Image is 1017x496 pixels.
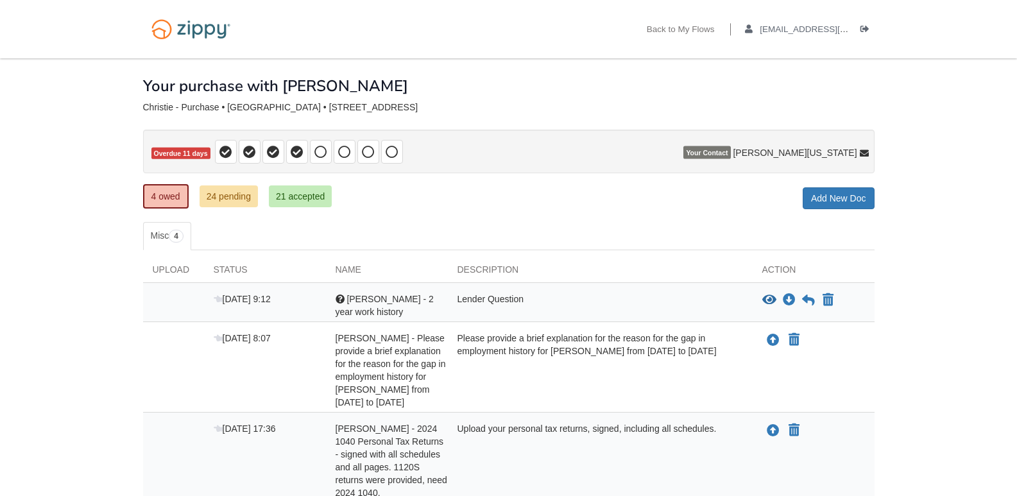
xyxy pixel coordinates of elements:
div: Name [326,263,448,282]
img: Logo [143,13,239,46]
span: 4 [169,230,184,243]
span: Overdue 11 days [151,148,210,160]
div: Lender Question [448,293,753,318]
button: Declare Alissa Christie - Please provide a brief explanation for the reason for the gap in employ... [787,332,801,348]
div: Action [753,263,875,282]
div: Upload [143,263,204,282]
a: 21 accepted [269,185,332,207]
span: drmomma789@aol.com [760,24,907,34]
a: Log out [860,24,875,37]
h1: Your purchase with [PERSON_NAME] [143,78,408,94]
button: View Alissa - 2 year work history [762,294,776,307]
span: [DATE] 9:12 [214,294,271,304]
span: [PERSON_NAME] - Please provide a brief explanation for the reason for the gap in employment histo... [336,333,446,407]
a: 24 pending [200,185,258,207]
span: [PERSON_NAME][US_STATE] [733,146,857,159]
span: [DATE] 8:07 [214,333,271,343]
div: Christie - Purchase • [GEOGRAPHIC_DATA] • [STREET_ADDRESS] [143,102,875,113]
div: Description [448,263,753,282]
a: 4 owed [143,184,189,209]
a: edit profile [745,24,907,37]
a: Back to My Flows [647,24,715,37]
div: Please provide a brief explanation for the reason for the gap in employment history for [PERSON_N... [448,332,753,409]
span: Your Contact [683,146,730,159]
span: [PERSON_NAME] - 2 year work history [336,294,434,317]
button: Upload Linda Vanassche - 2024 1040 Personal Tax Returns - signed with all schedules and all pages... [765,422,781,439]
a: Add New Doc [803,187,875,209]
button: Declare Linda Vanassche - 2024 1040 Personal Tax Returns - signed with all schedules and all page... [787,423,801,438]
span: [DATE] 17:36 [214,423,276,434]
button: Upload Alissa Christie - Please provide a brief explanation for the reason for the gap in employm... [765,332,781,348]
a: Download Alissa - 2 year work history [783,295,796,305]
a: Misc [143,222,191,250]
div: Status [204,263,326,282]
button: Declare Alissa - 2 year work history not applicable [821,293,835,308]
